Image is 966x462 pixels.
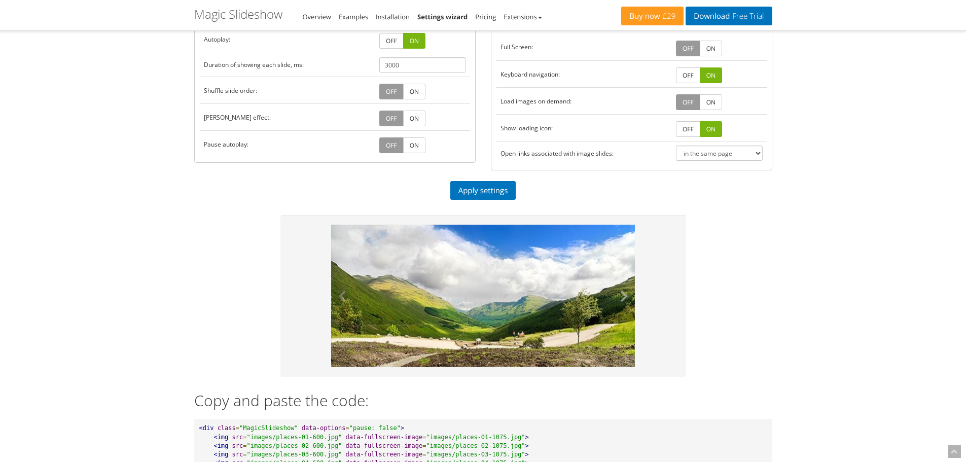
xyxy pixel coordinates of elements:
[730,12,764,20] span: Free Trial
[621,7,684,25] a: Buy now£29
[700,41,722,56] a: ON
[379,84,404,99] a: OFF
[246,434,342,441] span: "images/places-01-600.jpg"
[331,225,635,367] img: Magic Slideshow - Settings Wizard
[239,424,298,432] span: "MagicSlideshow"
[422,442,426,449] span: =
[676,94,700,110] a: OFF
[194,392,772,409] h2: Copy and paste the code:
[200,77,375,104] td: Shuffle slide order:
[200,104,375,131] td: [PERSON_NAME] effect:
[525,451,529,458] span: >
[302,424,346,432] span: data-options
[496,61,672,88] td: Keyboard navigation:
[243,451,246,458] span: =
[379,137,404,153] a: OFF
[213,442,228,449] span: <img
[243,442,246,449] span: =
[218,424,236,432] span: class
[303,12,331,21] a: Overview
[496,141,672,165] td: Open links associated with image slides:
[401,424,404,432] span: >
[676,41,700,56] a: OFF
[339,12,368,21] a: Examples
[346,434,423,441] span: data-fullscreen-image
[213,451,228,458] span: <img
[200,131,375,158] td: Pause autoplay:
[426,442,525,449] span: "images/places-02-1075.jpg"
[403,111,425,126] a: ON
[525,434,529,441] span: >
[194,8,282,21] h1: Magic Slideshow
[700,67,722,83] a: ON
[504,12,542,21] a: Extensions
[496,115,672,141] td: Show loading icon:
[376,12,410,21] a: Installation
[686,7,772,25] a: DownloadFree Trial
[232,451,243,458] span: src
[200,53,375,77] td: Duration of showing each slide, ms:
[660,12,676,20] span: £29
[422,434,426,441] span: =
[246,442,342,449] span: "images/places-02-600.jpg"
[417,12,468,21] a: Settings wizard
[243,434,246,441] span: =
[403,137,425,153] a: ON
[403,33,425,49] a: ON
[496,88,672,115] td: Load images on demand:
[349,424,401,432] span: "pause: false"
[379,33,404,49] a: OFF
[200,26,375,53] td: Autoplay:
[199,424,214,432] span: <div
[379,111,404,126] a: OFF
[475,12,496,21] a: Pricing
[232,434,243,441] span: src
[676,67,700,83] a: OFF
[403,84,425,99] a: ON
[232,442,243,449] span: src
[676,121,700,137] a: OFF
[496,34,672,61] td: Full Screen:
[700,94,722,110] a: ON
[426,451,525,458] span: "images/places-03-1075.jpg"
[246,451,342,458] span: "images/places-03-600.jpg"
[422,451,426,458] span: =
[236,424,239,432] span: =
[346,451,423,458] span: data-fullscreen-image
[346,424,349,432] span: =
[525,442,529,449] span: >
[450,181,516,200] a: Apply settings
[426,434,525,441] span: "images/places-01-1075.jpg"
[213,434,228,441] span: <img
[346,442,423,449] span: data-fullscreen-image
[700,121,722,137] a: ON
